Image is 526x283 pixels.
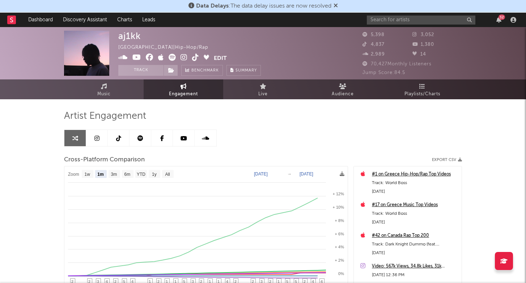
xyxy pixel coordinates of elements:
[118,43,217,52] div: [GEOGRAPHIC_DATA] | Hip-Hop/Rap
[372,231,458,240] a: #42 on Canada Rap Top 200
[111,172,117,177] text: 3m
[382,79,462,99] a: Playlists/Charts
[137,13,160,27] a: Leads
[372,262,458,271] a: Video: 567k Views, 34.8k Likes, 31k Comments
[58,13,112,27] a: Discovery Assistant
[372,170,458,179] a: #1 on Greece Hip-Hop/Rap Top Videos
[362,42,385,47] span: 4,837
[165,172,170,177] text: All
[412,52,426,57] span: 14
[97,90,111,99] span: Music
[169,90,198,99] span: Engagement
[499,14,505,20] div: 32
[214,54,227,63] button: Edit
[152,172,157,177] text: 1y
[372,209,458,218] div: Track: World Boss
[362,62,432,66] span: 70,427 Monthly Listeners
[404,90,440,99] span: Playlists/Charts
[335,258,344,262] text: + 2%
[496,17,501,23] button: 32
[23,13,58,27] a: Dashboard
[144,79,223,99] a: Engagement
[236,69,257,73] span: Summary
[335,218,344,223] text: + 8%
[372,187,458,196] div: [DATE]
[64,79,144,99] a: Music
[334,3,338,9] span: Dismiss
[254,171,268,177] text: [DATE]
[97,172,103,177] text: 1m
[64,112,146,121] span: Artist Engagement
[333,192,344,196] text: + 12%
[338,271,344,276] text: 0%
[196,3,331,9] span: : The data delay issues are now resolved
[372,240,458,249] div: Track: Dark Knight Dummo (feat. [PERSON_NAME])
[362,32,385,37] span: 5,398
[372,218,458,227] div: [DATE]
[118,31,141,41] div: aj1kk
[412,32,434,37] span: 3,052
[112,13,137,27] a: Charts
[333,205,344,209] text: + 10%
[303,79,382,99] a: Audience
[85,172,90,177] text: 1w
[223,79,303,99] a: Live
[287,171,292,177] text: →
[258,90,268,99] span: Live
[372,271,458,279] div: [DATE] 12:36 PM
[372,249,458,257] div: [DATE]
[412,42,434,47] span: 1,380
[372,179,458,187] div: Track: World Boss
[137,172,145,177] text: YTD
[300,171,313,177] text: [DATE]
[362,52,385,57] span: 2,989
[64,156,145,164] span: Cross-Platform Comparison
[367,16,475,25] input: Search for artists
[118,65,164,76] button: Track
[226,65,261,76] button: Summary
[432,158,462,162] button: Export CSV
[181,65,223,76] a: Benchmark
[335,245,344,249] text: + 4%
[362,70,405,75] span: Jump Score: 84.5
[372,201,458,209] a: #17 on Greece Music Top Videos
[68,172,79,177] text: Zoom
[196,3,229,9] span: Data Delays
[124,172,131,177] text: 6m
[191,66,219,75] span: Benchmark
[332,90,354,99] span: Audience
[335,232,344,236] text: + 6%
